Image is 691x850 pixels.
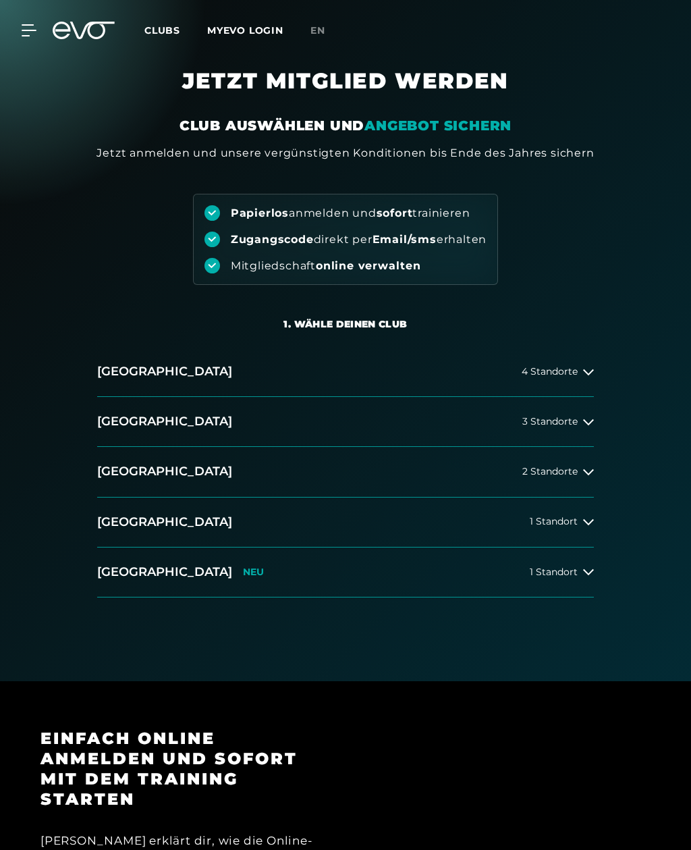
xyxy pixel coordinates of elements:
[530,516,578,527] span: 1 Standort
[231,259,421,273] div: Mitgliedschaft
[243,566,264,578] p: NEU
[97,363,232,380] h2: [GEOGRAPHIC_DATA]
[97,463,232,480] h2: [GEOGRAPHIC_DATA]
[179,116,512,135] div: CLUB AUSWÄHLEN UND
[97,413,232,430] h2: [GEOGRAPHIC_DATA]
[97,548,594,597] button: [GEOGRAPHIC_DATA]NEU1 Standort
[231,233,314,246] strong: Zugangscode
[207,24,283,36] a: MYEVO LOGIN
[522,367,578,377] span: 4 Standorte
[97,347,594,397] button: [GEOGRAPHIC_DATA]4 Standorte
[283,317,407,331] div: 1. Wähle deinen Club
[97,397,594,447] button: [GEOGRAPHIC_DATA]3 Standorte
[372,233,437,246] strong: Email/sms
[310,23,341,38] a: en
[97,498,594,548] button: [GEOGRAPHIC_DATA]1 Standort
[96,145,594,161] div: Jetzt anmelden und unsere vergünstigten Konditionen bis Ende des Jahres sichern
[35,68,656,116] h1: JETZT MITGLIED WERDEN
[530,567,578,577] span: 1 Standort
[231,206,470,221] div: anmelden und trainieren
[231,232,487,247] div: direkt per erhalten
[97,564,232,581] h2: [GEOGRAPHIC_DATA]
[231,207,289,219] strong: Papierlos
[310,24,325,36] span: en
[316,259,421,272] strong: online verwalten
[377,207,413,219] strong: sofort
[364,117,512,134] em: ANGEBOT SICHERN
[97,447,594,497] button: [GEOGRAPHIC_DATA]2 Standorte
[97,514,232,531] h2: [GEOGRAPHIC_DATA]
[144,24,207,36] a: Clubs
[522,417,578,427] span: 3 Standorte
[522,467,578,477] span: 2 Standorte
[144,24,180,36] span: Clubs
[40,728,327,809] h3: Einfach online anmelden und sofort mit dem Training starten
